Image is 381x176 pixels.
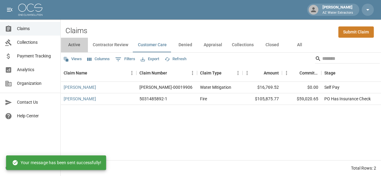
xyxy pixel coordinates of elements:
button: Sort [167,69,175,77]
button: Sort [336,69,344,77]
div: Claim Type [200,64,222,81]
div: Stage [324,64,336,81]
div: $59,020.65 [282,93,321,105]
button: Views [62,54,83,64]
div: $105,875.77 [242,93,282,105]
button: Select columns [86,54,111,64]
div: Fire [200,96,207,102]
div: dynamic tabs [61,38,381,52]
button: Denied [172,38,199,52]
button: Menu [233,68,242,78]
div: Amount [264,64,279,81]
button: Collections [227,38,259,52]
a: [PERSON_NAME] [64,84,96,90]
button: Appraisal [199,38,227,52]
button: Menu [242,68,252,78]
img: ocs-logo-white-transparent.png [18,4,42,16]
button: Sort [87,69,96,77]
div: Water Mitigation [200,84,231,90]
button: open drawer [4,4,16,16]
button: Menu [282,68,291,78]
span: Analytics [17,67,55,73]
button: Customer Care [133,38,172,52]
div: PRAH-00019906 [139,84,192,90]
button: Closed [259,38,286,52]
div: Search [315,54,380,65]
div: Claim Number [136,64,197,81]
button: All [286,38,313,52]
button: Active [61,38,88,52]
div: Self Pay [324,84,339,90]
span: Collections [17,39,55,46]
div: $16,769.52 [242,82,282,93]
button: Contractor Review [88,38,133,52]
button: Export [139,54,161,64]
div: © 2025 One Claim Solution [5,165,55,171]
button: Refresh [163,54,188,64]
div: Committed Amount [282,64,321,81]
button: Sort [255,69,264,77]
div: Total Rows: 2 [351,165,376,171]
span: Claims [17,26,55,32]
div: 5031485892-1 [139,96,167,102]
button: Sort [291,69,299,77]
span: Help Center [17,113,55,119]
button: Sort [222,69,230,77]
div: Claim Type [197,64,242,81]
a: Submit Claim [338,26,374,38]
span: Payment Tracking [17,53,55,59]
div: Claim Name [61,64,136,81]
button: Menu [188,68,197,78]
a: [PERSON_NAME] [64,96,96,102]
div: PO Has Insurance Check [324,96,371,102]
div: Your message has been sent successfully! [12,157,101,168]
span: Contact Us [17,99,55,105]
span: Organization [17,80,55,87]
button: Show filters [114,54,137,64]
p: AZ Water Extractors [323,10,353,16]
div: Committed Amount [299,64,318,81]
div: $0.00 [282,82,321,93]
div: Claim Name [64,64,87,81]
div: [PERSON_NAME] [320,4,356,15]
button: Menu [127,68,136,78]
h2: Claims [65,26,87,35]
div: Amount [242,64,282,81]
div: Claim Number [139,64,167,81]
